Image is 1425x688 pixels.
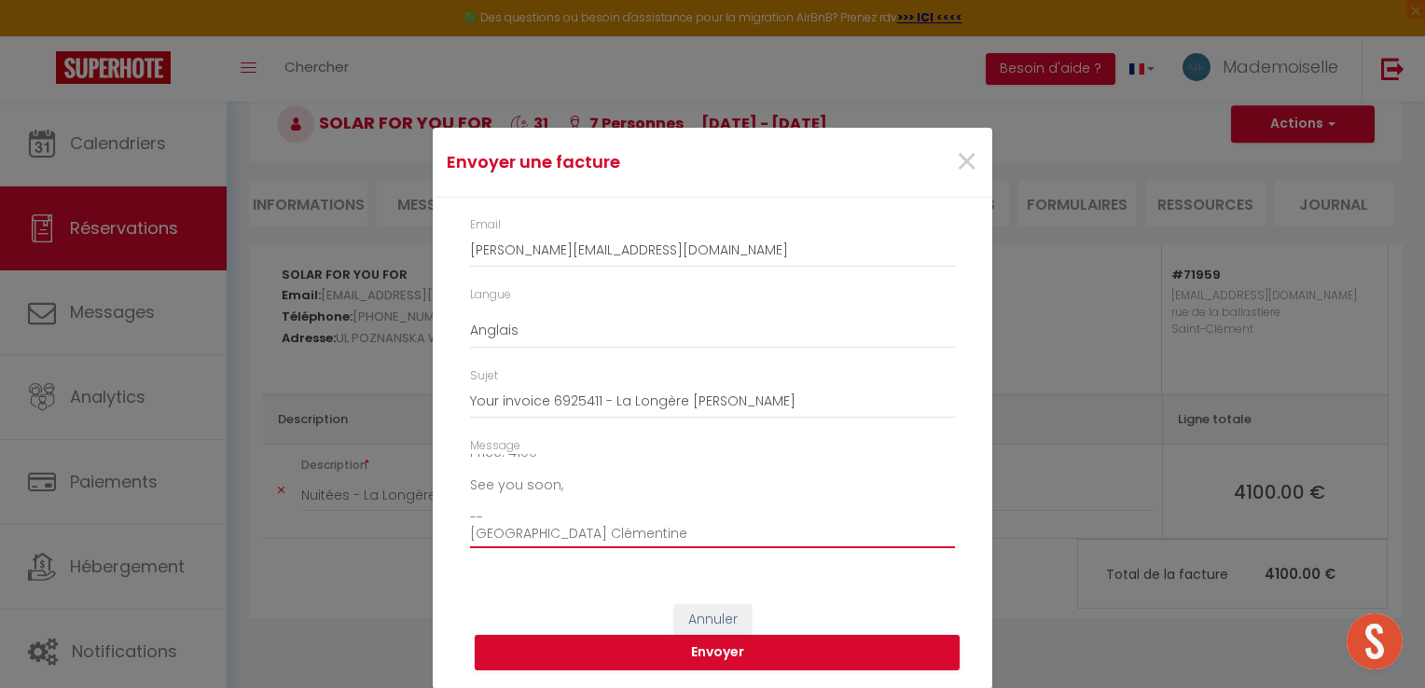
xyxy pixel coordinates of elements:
[470,286,511,304] label: Langue
[470,437,520,455] label: Message
[447,149,793,175] h4: Envoyer une facture
[955,134,978,190] span: ×
[674,604,752,636] button: Annuler
[470,367,498,385] label: Sujet
[955,143,978,183] button: Close
[1347,613,1403,669] div: Ouvrir le chat
[475,635,960,670] button: Envoyer
[470,216,501,234] label: Email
